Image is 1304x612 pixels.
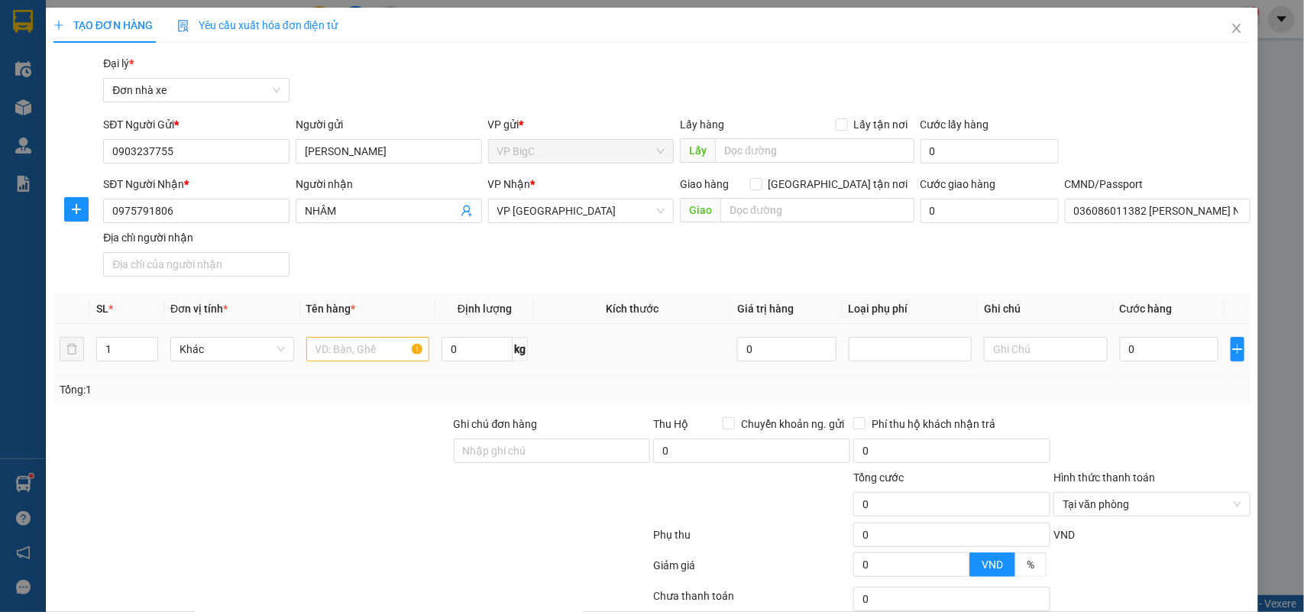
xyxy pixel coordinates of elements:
span: close [1231,22,1243,34]
div: SĐT Người Nhận [103,176,290,193]
div: Người nhận [296,176,482,193]
button: Close [1215,8,1258,50]
button: plus [1231,337,1245,361]
span: user-add [461,205,473,217]
label: Cước lấy hàng [921,118,989,131]
span: Phí thu hộ khách nhận trả [866,416,1001,432]
input: Dọc đường [715,138,914,163]
div: SĐT Người Gửi [103,116,290,133]
div: Người gửi [296,116,482,133]
div: CMND/Passport [1065,176,1251,193]
span: Định lượng [458,303,512,315]
span: plus [1231,343,1244,355]
input: Dọc đường [720,198,914,222]
div: Giảm giá [652,557,853,584]
input: VD: Bàn, Ghế [306,337,430,361]
img: icon [177,20,189,32]
span: Đại lý [103,57,134,70]
input: Ghi Chú [984,337,1108,361]
span: TẠO ĐƠN HÀNG [53,19,153,31]
span: Thu Hộ [653,418,688,430]
span: % [1027,559,1034,571]
span: VP BigC [497,140,665,163]
span: Giao hàng [680,178,729,190]
input: Ghi chú đơn hàng [454,439,651,463]
span: Yêu cầu xuất hóa đơn điện tử [177,19,338,31]
span: Tên hàng [306,303,356,315]
span: Đơn nhà xe [112,79,280,102]
span: plus [53,20,64,31]
button: plus [64,197,89,222]
span: [GEOGRAPHIC_DATA] tận nơi [762,176,914,193]
span: Lấy hàng [680,118,724,131]
span: kg [513,337,528,361]
span: VND [982,559,1003,571]
span: Tại văn phòng [1063,493,1241,516]
label: Cước giao hàng [921,178,996,190]
div: VP gửi [488,116,675,133]
input: Cước lấy hàng [921,139,1059,164]
label: Ghi chú đơn hàng [454,418,538,430]
input: Địa chỉ của người nhận [103,252,290,277]
span: plus [65,203,88,215]
span: SL [96,303,108,315]
div: Tổng: 1 [60,381,504,398]
input: 0 [737,337,836,361]
div: Địa chỉ người nhận [103,229,290,246]
span: Cước hàng [1120,303,1173,315]
span: Lấy tận nơi [848,116,914,133]
span: VP Nam Định [497,199,665,222]
span: Tổng cước [853,471,904,484]
span: VND [1053,529,1075,541]
th: Ghi chú [978,294,1114,324]
span: Chuyển khoản ng. gửi [735,416,850,432]
button: delete [60,337,84,361]
input: Cước giao hàng [921,199,1059,223]
span: Kích thước [607,303,659,315]
span: Đơn vị tính [170,303,228,315]
div: Phụ thu [652,526,853,553]
span: Giá trị hàng [737,303,794,315]
span: Giao [680,198,720,222]
span: Lấy [680,138,715,163]
span: VP Nhận [488,178,531,190]
span: Khác [180,338,285,361]
th: Loại phụ phí [843,294,979,324]
label: Hình thức thanh toán [1053,471,1155,484]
